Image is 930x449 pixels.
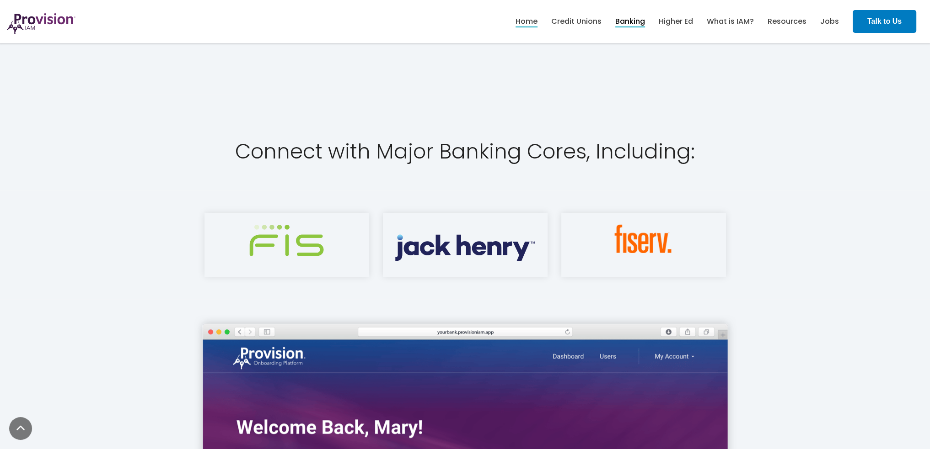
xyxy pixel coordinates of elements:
nav: menu [509,7,846,36]
img: ProvisionIAM-Logo-Purple [7,13,75,34]
a: Talk to Us [853,10,916,33]
img: fiserv-logo-1 [614,224,673,253]
strong: Talk to Us [867,17,902,25]
a: Jobs [820,14,839,29]
a: Credit Unions [551,14,602,29]
img: Jack Henry Logo [395,224,535,261]
a: Home [516,14,538,29]
img: fis-logo [249,224,324,256]
a: Higher Ed [659,14,693,29]
a: Resources [768,14,806,29]
h2: Connect with Major Banking Cores, Including: [204,140,726,163]
a: Banking [615,14,645,29]
a: What is IAM? [707,14,754,29]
